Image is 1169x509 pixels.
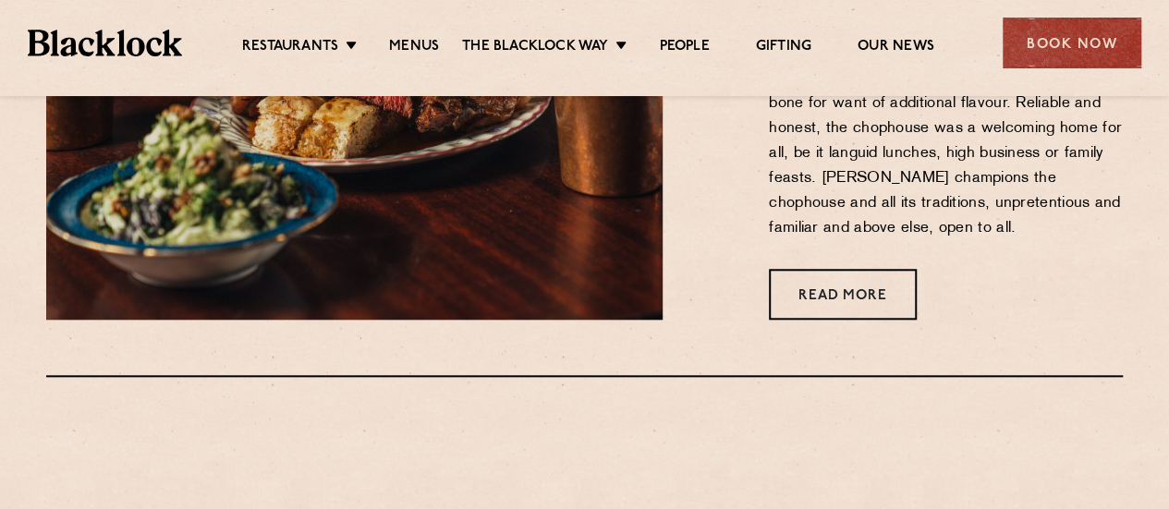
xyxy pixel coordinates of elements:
[462,38,608,58] a: The Blacklock Way
[769,17,1123,241] p: Established in the 1690s, chophouses became the beating heart of towns and cities up and down the...
[1003,18,1141,68] div: Book Now
[858,38,934,58] a: Our News
[756,38,811,58] a: Gifting
[659,38,709,58] a: People
[28,30,182,55] img: BL_Textured_Logo-footer-cropped.svg
[769,269,917,320] a: Read More
[389,38,439,58] a: Menus
[242,38,338,58] a: Restaurants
